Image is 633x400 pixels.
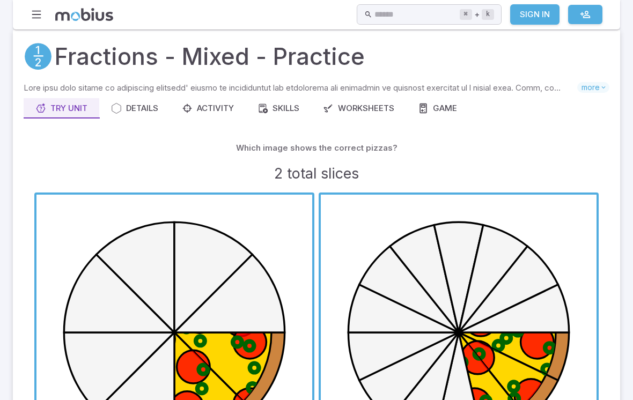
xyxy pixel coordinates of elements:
div: Skills [257,102,299,114]
div: + [460,8,494,21]
div: Worksheets [323,102,394,114]
div: Try Unit [35,102,87,114]
h1: Fractions - Mixed - Practice [55,39,365,73]
kbd: k [482,9,494,20]
p: Lore ipsu dolo sitame co adipiscing elitsedd' eiusmo te incididuntut lab etdolorema ali enimadmin... [24,82,577,94]
div: Details [111,102,158,114]
div: Activity [182,102,234,114]
p: Which image shows the correct pizzas? [236,142,398,154]
div: Game [418,102,457,114]
h3: 2 total slices [274,162,359,184]
a: Fractions/Decimals [24,42,53,71]
a: Sign In [510,4,560,25]
kbd: ⌘ [460,9,472,20]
